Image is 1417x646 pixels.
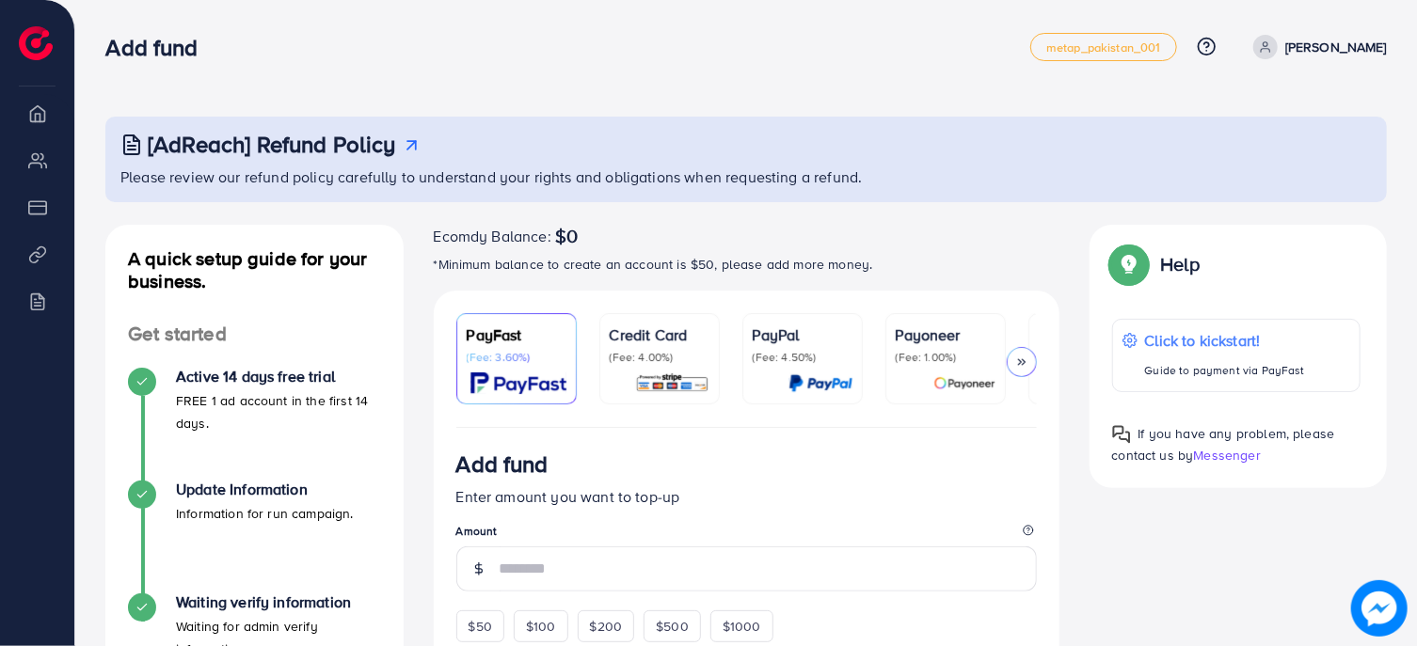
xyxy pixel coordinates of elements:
[1112,425,1131,444] img: Popup guide
[1112,247,1146,281] img: Popup guide
[120,165,1376,188] p: Please review our refund policy carefully to understand your rights and obligations when requesti...
[1030,33,1177,61] a: metap_pakistan_001
[1246,35,1387,59] a: [PERSON_NAME]
[105,368,404,481] li: Active 14 days free trial
[1112,424,1335,465] span: If you have any problem, please contact us by
[788,372,852,394] img: card
[610,350,709,365] p: (Fee: 4.00%)
[933,372,995,394] img: card
[1145,359,1305,382] p: Guide to payment via PayFast
[555,225,578,247] span: $0
[753,350,852,365] p: (Fee: 4.50%)
[456,450,549,478] h3: Add fund
[105,247,404,292] h4: A quick setup guide for your business.
[105,481,404,593] li: Update Information
[1145,329,1305,352] p: Click to kickstart!
[896,323,995,346] p: Payoneer
[467,350,566,365] p: (Fee: 3.60%)
[1351,580,1407,636] img: image
[434,253,1059,276] p: *Minimum balance to create an account is $50, please add more money.
[19,26,53,60] img: logo
[1285,36,1387,58] p: [PERSON_NAME]
[456,485,1037,508] p: Enter amount you want to top-up
[1194,446,1261,465] span: Messenger
[635,372,709,394] img: card
[176,502,354,525] p: Information for run campaign.
[656,617,689,636] span: $500
[456,523,1037,546] legend: Amount
[723,617,761,636] span: $1000
[467,323,566,346] p: PayFast
[610,323,709,346] p: Credit Card
[176,481,354,498] h4: Update Information
[105,323,404,346] h4: Get started
[176,389,381,434] p: FREE 1 ad account in the first 14 days.
[434,225,551,247] span: Ecomdy Balance:
[176,368,381,386] h4: Active 14 days free trial
[176,593,381,611] h4: Waiting verify information
[148,131,396,158] h3: [AdReach] Refund Policy
[469,617,492,636] span: $50
[896,350,995,365] p: (Fee: 1.00%)
[590,617,623,636] span: $200
[105,34,213,61] h3: Add fund
[753,323,852,346] p: PayPal
[1046,41,1161,54] span: metap_pakistan_001
[1161,253,1201,276] p: Help
[526,617,556,636] span: $100
[470,372,566,394] img: card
